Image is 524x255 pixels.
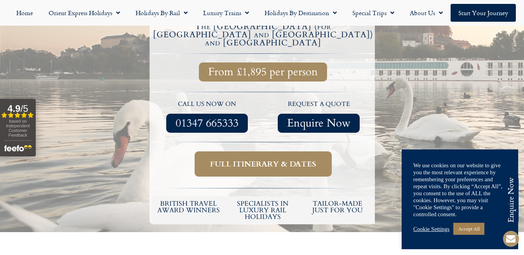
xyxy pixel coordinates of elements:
nav: Menu [4,4,520,22]
a: About Us [402,4,451,22]
span: Full itinerary & dates [210,159,316,169]
h5: British Travel Award winners [155,200,222,213]
a: Holidays by Rail [128,4,195,22]
p: call us now on [155,99,259,109]
a: Full itinerary & dates [195,151,332,177]
span: From £1,895 per person [208,67,318,77]
a: Start your Journey [451,4,516,22]
h5: tailor-made just for you [304,200,371,213]
a: Luxury Trains [195,4,257,22]
a: Special Trips [345,4,402,22]
a: Home [9,4,41,22]
a: Orient Express Holidays [41,4,128,22]
span: 01347 665333 [176,118,238,128]
a: Accept All [453,223,484,235]
h6: Specialists in luxury rail holidays [230,200,296,220]
span: Enquire Now [287,118,350,128]
a: 01347 665333 [166,114,248,133]
a: Enquire Now [278,114,360,133]
a: From £1,895 per person [199,62,327,82]
a: Cookie Settings [413,226,449,232]
a: Holidays by Destination [257,4,345,22]
p: request a quote [267,99,371,109]
div: We use cookies on our website to give you the most relevant experience by remembering your prefer... [413,162,507,218]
